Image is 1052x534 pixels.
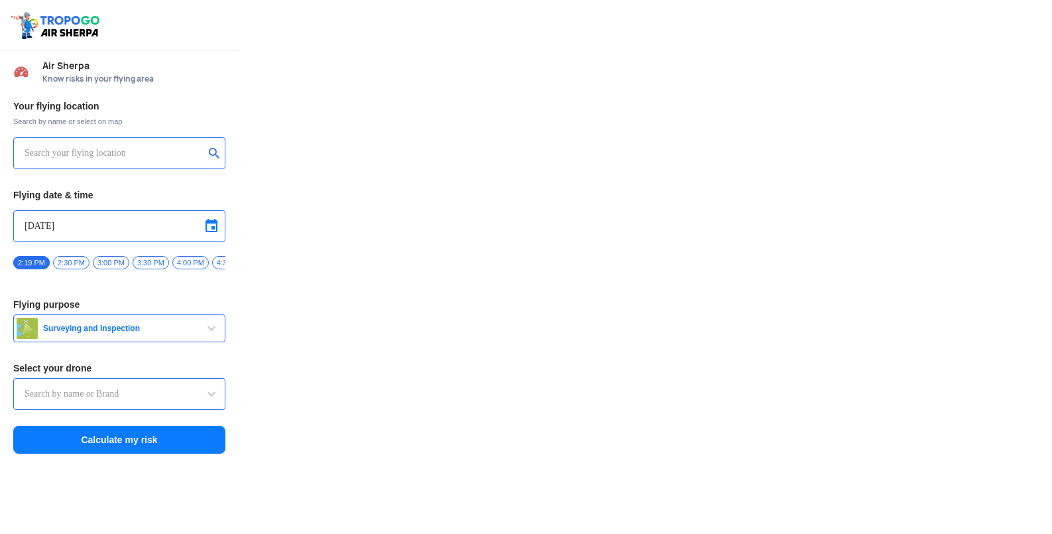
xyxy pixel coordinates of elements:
[13,101,225,111] h3: Your flying location
[93,256,129,269] span: 3:00 PM
[10,10,104,40] img: ic_tgdronemaps.svg
[25,145,204,161] input: Search your flying location
[13,314,225,342] button: Surveying and Inspection
[172,256,209,269] span: 4:00 PM
[25,386,214,402] input: Search by name or Brand
[212,256,249,269] span: 4:30 PM
[13,256,50,269] span: 2:19 PM
[25,218,214,234] input: Select Date
[13,64,29,80] img: Risk Scores
[38,323,204,334] span: Surveying and Inspection
[17,318,38,339] img: survey.png
[13,300,225,309] h3: Flying purpose
[42,60,225,71] span: Air Sherpa
[13,364,225,373] h3: Select your drone
[53,256,89,269] span: 2:30 PM
[133,256,169,269] span: 3:30 PM
[13,426,225,454] button: Calculate my risk
[42,74,225,84] span: Know risks in your flying area
[13,116,225,127] span: Search by name or select on map
[13,190,225,200] h3: Flying date & time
